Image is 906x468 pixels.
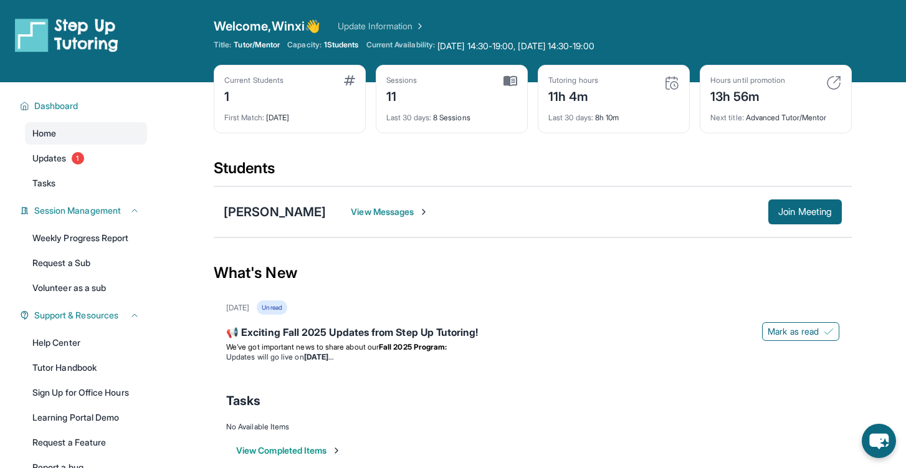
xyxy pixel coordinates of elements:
[762,322,839,341] button: Mark as read
[214,246,852,300] div: What's New
[25,332,147,354] a: Help Center
[304,352,333,361] strong: [DATE]
[15,17,118,52] img: logo
[710,85,785,105] div: 13h 56m
[710,75,785,85] div: Hours until promotion
[503,75,517,87] img: card
[386,75,417,85] div: Sessions
[224,203,326,221] div: [PERSON_NAME]
[419,207,429,217] img: Chevron-Right
[548,75,598,85] div: Tutoring hours
[386,105,517,123] div: 8 Sessions
[72,152,84,165] span: 1
[768,325,819,338] span: Mark as read
[226,422,839,432] div: No Available Items
[25,381,147,404] a: Sign Up for Office Hours
[224,113,264,122] span: First Match :
[338,20,425,32] a: Update Information
[548,113,593,122] span: Last 30 days :
[344,75,355,85] img: card
[366,40,435,52] span: Current Availability:
[257,300,287,315] div: Unread
[548,85,598,105] div: 11h 4m
[214,17,320,35] span: Welcome, Winxi 👋
[32,177,55,189] span: Tasks
[287,40,322,50] span: Capacity:
[226,325,839,342] div: 📢 Exciting Fall 2025 Updates from Step Up Tutoring!
[226,392,260,409] span: Tasks
[34,309,118,322] span: Support & Resources
[379,342,447,351] strong: Fall 2025 Program:
[25,431,147,454] a: Request a Feature
[710,113,744,122] span: Next title :
[386,85,417,105] div: 11
[214,40,231,50] span: Title:
[29,100,140,112] button: Dashboard
[226,303,249,313] div: [DATE]
[778,208,832,216] span: Join Meeting
[224,75,284,85] div: Current Students
[25,147,147,170] a: Updates1
[25,252,147,274] a: Request a Sub
[710,105,841,123] div: Advanced Tutor/Mentor
[824,327,834,337] img: Mark as read
[224,105,355,123] div: [DATE]
[25,172,147,194] a: Tasks
[386,113,431,122] span: Last 30 days :
[29,309,140,322] button: Support & Resources
[412,20,425,32] img: Chevron Right
[324,40,359,50] span: 1 Students
[548,105,679,123] div: 8h 10m
[826,75,841,90] img: card
[351,206,429,218] span: View Messages
[437,40,594,52] span: [DATE] 14:30-19:00, [DATE] 14:30-19:00
[226,352,839,362] li: Updates will go live on
[25,356,147,379] a: Tutor Handbook
[25,227,147,249] a: Weekly Progress Report
[34,204,121,217] span: Session Management
[29,204,140,217] button: Session Management
[32,152,67,165] span: Updates
[25,122,147,145] a: Home
[236,444,341,457] button: View Completed Items
[862,424,896,458] button: chat-button
[768,199,842,224] button: Join Meeting
[224,85,284,105] div: 1
[234,40,280,50] span: Tutor/Mentor
[226,342,379,351] span: We’ve got important news to share about our
[32,127,56,140] span: Home
[25,277,147,299] a: Volunteer as a sub
[34,100,79,112] span: Dashboard
[664,75,679,90] img: card
[214,158,852,186] div: Students
[25,406,147,429] a: Learning Portal Demo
